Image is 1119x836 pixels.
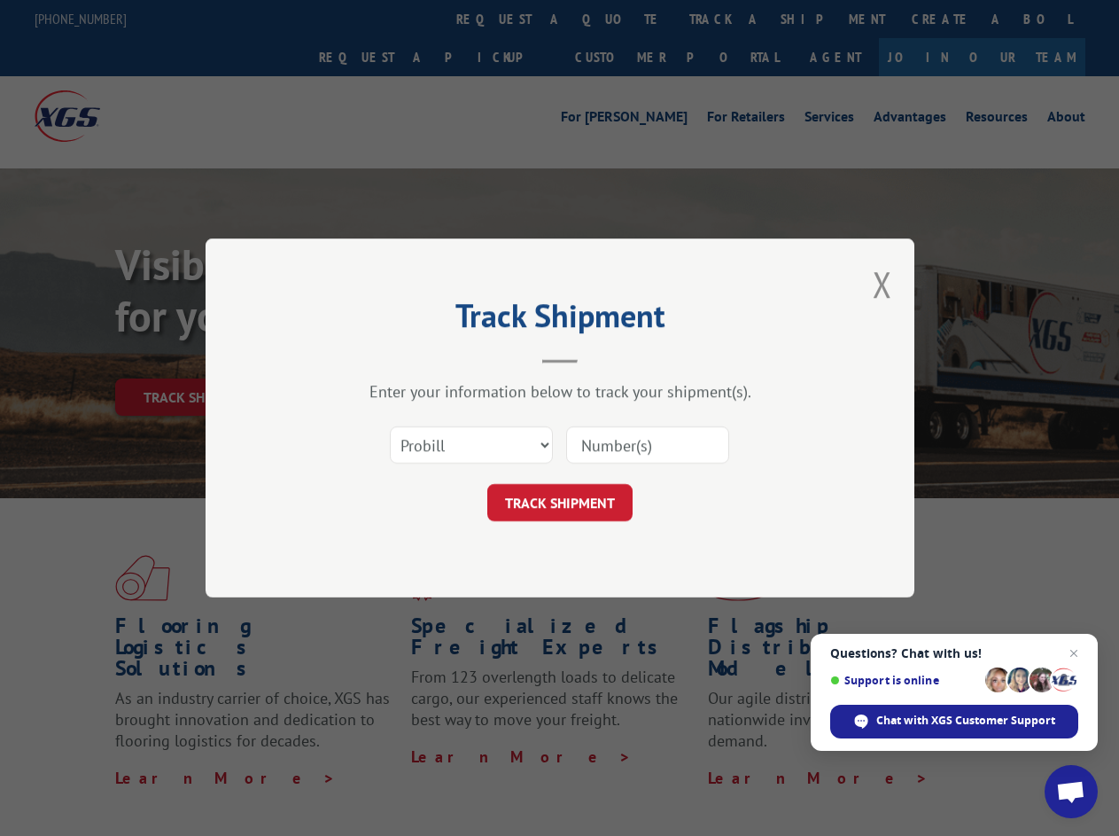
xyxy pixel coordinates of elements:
[1063,643,1084,664] span: Close chat
[830,674,979,687] span: Support is online
[876,713,1055,729] span: Chat with XGS Customer Support
[830,646,1078,660] span: Questions? Chat with us!
[487,484,633,521] button: TRACK SHIPMENT
[566,426,729,464] input: Number(s)
[294,381,826,402] div: Enter your information below to track your shipment(s).
[1045,765,1098,818] div: Open chat
[873,261,892,308] button: Close modal
[294,303,826,337] h2: Track Shipment
[830,705,1078,738] div: Chat with XGS Customer Support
